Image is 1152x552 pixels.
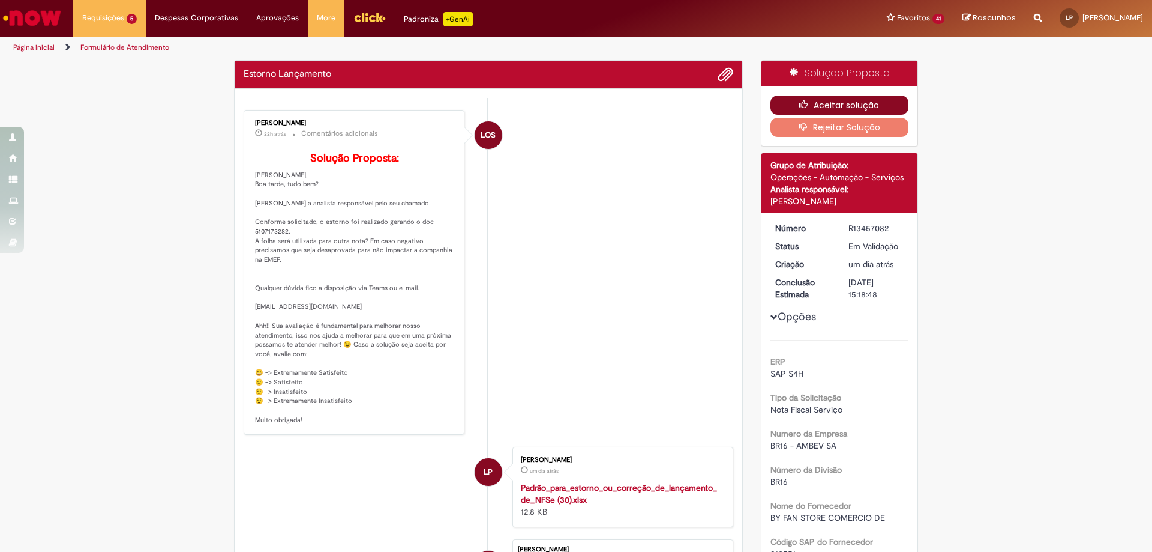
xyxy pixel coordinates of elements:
[770,404,842,415] span: Nota Fiscal Serviço
[9,37,759,59] ul: Trilhas de página
[1082,13,1143,23] span: [PERSON_NAME]
[301,129,378,139] small: Comentários adicionais
[82,12,124,24] span: Requisições
[256,12,299,24] span: Aprovações
[770,159,909,171] div: Grupo de Atribuição:
[530,467,559,475] time: 28/08/2025 11:18:19
[770,368,803,379] span: SAP S4H
[848,259,893,270] time: 28/08/2025 11:18:44
[718,67,733,82] button: Adicionar anexos
[1066,14,1073,22] span: LP
[521,482,717,505] a: Padrão_para_estorno_ou_correção_de_lançamento_de_NFSe (30).xlsx
[962,13,1016,24] a: Rascunhos
[475,121,502,149] div: Laysla Oliveira Souto
[244,69,331,80] h2: Estorno Lançamento Histórico de tíquete
[521,482,721,518] div: 12.8 KB
[766,222,840,234] dt: Número
[770,356,785,367] b: ERP
[770,464,842,475] b: Número da Divisão
[766,276,840,300] dt: Conclusão Estimada
[155,12,238,24] span: Despesas Corporativas
[770,500,851,511] b: Nome do Fornecedor
[317,12,335,24] span: More
[848,276,904,300] div: [DATE] 15:18:48
[766,258,840,270] dt: Criação
[13,43,55,52] a: Página inicial
[770,428,847,439] b: Numero da Empresa
[484,458,493,487] span: LP
[770,171,909,183] div: Operações - Automação - Serviços
[255,153,455,425] p: [PERSON_NAME], Boa tarde, tudo bem? [PERSON_NAME] a analista responsável pelo seu chamado. Confor...
[848,222,904,234] div: R13457082
[353,8,386,26] img: click_logo_yellow_360x200.png
[404,12,473,26] div: Padroniza
[255,120,455,127] div: [PERSON_NAME]
[770,392,841,403] b: Tipo da Solicitação
[766,240,840,252] dt: Status
[932,14,944,24] span: 41
[770,512,885,523] span: BY FAN STORE COMERCIO DE
[761,61,918,86] div: Solução Proposta
[80,43,169,52] a: Formulário de Atendimento
[848,259,893,270] span: um dia atrás
[481,121,496,150] span: LOS
[443,12,473,26] p: +GenAi
[475,458,502,486] div: Luis Guilherme Marques Do Prado
[770,476,788,487] span: BR16
[848,240,904,252] div: Em Validação
[770,183,909,195] div: Analista responsável:
[848,258,904,270] div: 28/08/2025 11:18:44
[770,195,909,207] div: [PERSON_NAME]
[264,130,286,138] span: 22h atrás
[310,151,399,165] b: Solução Proposta:
[264,130,286,138] time: 28/08/2025 15:17:36
[530,467,559,475] span: um dia atrás
[770,118,909,137] button: Rejeitar Solução
[770,440,836,451] span: BR16 - AMBEV SA
[770,96,909,115] button: Aceitar solução
[770,536,873,547] b: Código SAP do Fornecedor
[973,12,1016,23] span: Rascunhos
[521,456,721,464] div: [PERSON_NAME]
[1,6,63,30] img: ServiceNow
[897,12,930,24] span: Favoritos
[127,14,137,24] span: 5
